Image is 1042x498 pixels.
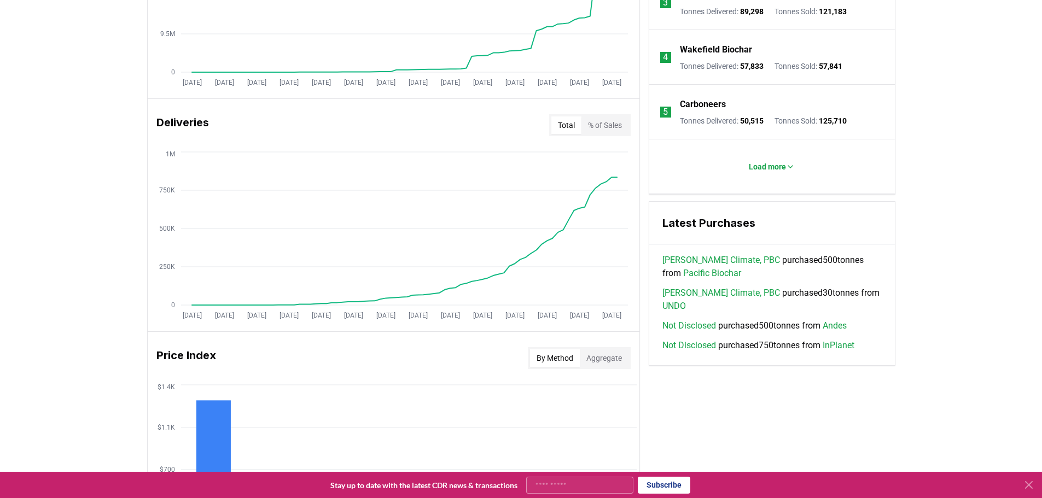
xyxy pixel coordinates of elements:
p: Tonnes Sold : [775,115,847,126]
tspan: [DATE] [311,312,330,319]
span: purchased 500 tonnes from [662,254,882,280]
tspan: [DATE] [182,312,201,319]
tspan: [DATE] [569,312,589,319]
a: Pacific Biochar [683,267,741,280]
tspan: [DATE] [408,79,427,86]
a: Wakefield Biochar [680,43,752,56]
p: Tonnes Delivered : [680,115,764,126]
tspan: [DATE] [473,312,492,319]
tspan: $1.1K [158,424,175,431]
h3: Latest Purchases [662,215,882,231]
tspan: 1M [166,150,175,158]
tspan: [DATE] [182,79,201,86]
span: 121,183 [819,7,847,16]
tspan: [DATE] [537,79,556,86]
a: Not Disclosed [662,319,716,332]
tspan: [DATE] [569,79,589,86]
tspan: [DATE] [344,79,363,86]
tspan: [DATE] [214,79,234,86]
a: Not Disclosed [662,339,716,352]
tspan: [DATE] [473,79,492,86]
tspan: [DATE] [440,312,459,319]
tspan: [DATE] [602,79,621,86]
p: Tonnes Delivered : [680,61,764,72]
tspan: [DATE] [247,312,266,319]
span: purchased 30 tonnes from [662,286,882,313]
span: 57,841 [819,62,842,71]
tspan: [DATE] [537,312,556,319]
tspan: 750K [159,186,175,194]
button: By Method [530,349,580,367]
span: 89,298 [740,7,764,16]
p: 5 [663,106,668,119]
p: Tonnes Delivered : [680,6,764,17]
a: [PERSON_NAME] Climate, PBC [662,254,780,267]
span: 57,833 [740,62,764,71]
tspan: 0 [171,68,175,76]
p: Tonnes Sold : [775,61,842,72]
a: [PERSON_NAME] Climate, PBC [662,286,780,300]
span: 125,710 [819,116,847,125]
span: 50,515 [740,116,764,125]
tspan: 500K [159,225,175,232]
tspan: [DATE] [344,312,363,319]
tspan: $700 [160,466,175,473]
a: Andes [823,319,847,332]
a: InPlanet [823,339,854,352]
tspan: [DATE] [279,79,298,86]
p: 4 [663,51,668,64]
tspan: [DATE] [247,79,266,86]
tspan: $1.4K [158,383,175,391]
tspan: 0 [171,301,175,309]
button: Total [551,116,581,134]
tspan: [DATE] [279,312,298,319]
tspan: [DATE] [214,312,234,319]
tspan: [DATE] [440,79,459,86]
tspan: 250K [159,263,175,271]
button: Load more [740,156,804,178]
button: % of Sales [581,116,628,134]
span: purchased 750 tonnes from [662,339,854,352]
p: Load more [749,161,786,172]
tspan: [DATE] [602,312,621,319]
tspan: [DATE] [505,79,524,86]
tspan: 9.5M [160,30,175,38]
tspan: [DATE] [311,79,330,86]
tspan: [DATE] [376,312,395,319]
a: Carboneers [680,98,726,111]
p: Tonnes Sold : [775,6,847,17]
span: purchased 500 tonnes from [662,319,847,332]
a: UNDO [662,300,686,313]
tspan: [DATE] [408,312,427,319]
tspan: [DATE] [505,312,524,319]
h3: Price Index [156,347,216,369]
h3: Deliveries [156,114,209,136]
button: Aggregate [580,349,628,367]
tspan: [DATE] [376,79,395,86]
